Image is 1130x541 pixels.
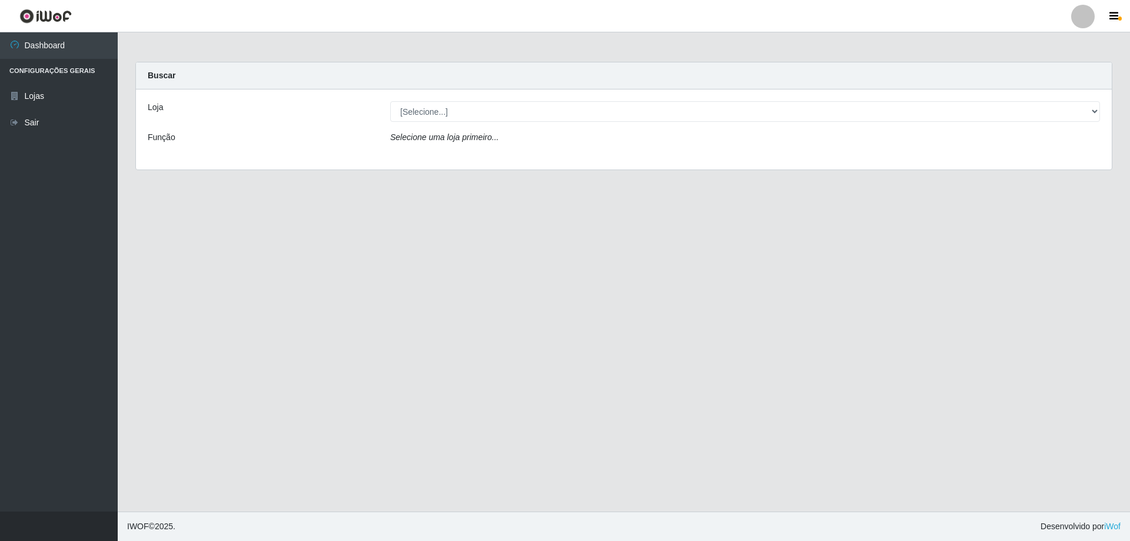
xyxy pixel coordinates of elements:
label: Função [148,131,175,144]
strong: Buscar [148,71,175,80]
span: Desenvolvido por [1041,520,1121,533]
img: CoreUI Logo [19,9,72,24]
label: Loja [148,101,163,114]
span: IWOF [127,522,149,531]
span: © 2025 . [127,520,175,533]
a: iWof [1104,522,1121,531]
i: Selecione uma loja primeiro... [390,132,498,142]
